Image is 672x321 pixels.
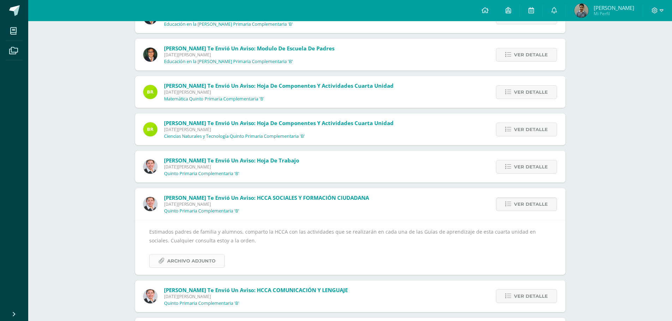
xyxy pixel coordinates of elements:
span: Mi Perfil [594,11,634,17]
p: Ciencias Naturales y Tecnología Quinto Primaria Complementaria 'B' [164,134,305,139]
span: [DATE][PERSON_NAME] [164,294,348,300]
span: Archivo Adjunto [167,254,216,267]
span: Ver detalle [514,123,548,136]
img: 91fb60d109cd21dad9818b7e10cccf2e.png [143,122,157,136]
img: 6a29469838e8344275ebbde8307ef8c6.png [574,4,588,18]
span: Ver detalle [514,290,548,303]
span: [PERSON_NAME] te envió un aviso: Modulo de escuela de padres [164,45,334,52]
span: [PERSON_NAME] te envió un aviso: HCCA COMUNICACIÓN Y LENGUAJE [164,286,348,294]
span: Ver detalle [514,48,548,61]
span: [PERSON_NAME] te envió un aviso: Hoja de trabajo [164,157,299,164]
span: [DATE][PERSON_NAME] [164,201,369,207]
p: Quinto Primaria Complementaria 'B' [164,208,239,214]
span: [DATE][PERSON_NAME] [164,89,394,95]
p: Educación en la [PERSON_NAME] Primaria Complementaria 'B' [164,59,293,64]
p: Quinto Primaria Complementaria 'B' [164,171,239,177]
span: [DATE][PERSON_NAME] [164,126,394,132]
span: [PERSON_NAME] te envió un aviso: Hoja de Componentes y Actividades Cuarta Unidad [164,82,394,89]
span: Ver detalle [514,86,548,99]
img: 08e00a7f0eb7830fd2468c6dcb3aac58.png [143,197,157,211]
span: [PERSON_NAME] [594,4,634,11]
span: [PERSON_NAME] te envió un aviso: HCCA SOCIALES Y FORMACIÓN CIUDADANA [164,194,369,201]
img: 91fb60d109cd21dad9818b7e10cccf2e.png [143,85,157,99]
img: 08e00a7f0eb7830fd2468c6dcb3aac58.png [143,289,157,303]
img: 08e00a7f0eb7830fd2468c6dcb3aac58.png [143,160,157,174]
div: Estimados padres de familia y alumnos, comparto la HCCA con las actividades que se realizarán en ... [149,227,551,268]
p: Quinto Primaria Complementaria 'B' [164,301,239,306]
span: Ver detalle [514,160,548,173]
span: [DATE][PERSON_NAME] [164,52,334,58]
p: Educación en la [PERSON_NAME] Primaria Complementaria 'B' [164,21,293,27]
span: [PERSON_NAME] te envió un aviso: Hoja de Componentes y Actividades Cuarta Unidad [164,119,394,126]
p: Matemática Quinto Primaria Complementaria 'B' [164,96,264,102]
span: Ver detalle [514,198,548,211]
img: 941e3438b01450ad37795ac5485d303e.png [143,48,157,62]
a: Archivo Adjunto [149,254,225,268]
span: [DATE][PERSON_NAME] [164,164,299,170]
